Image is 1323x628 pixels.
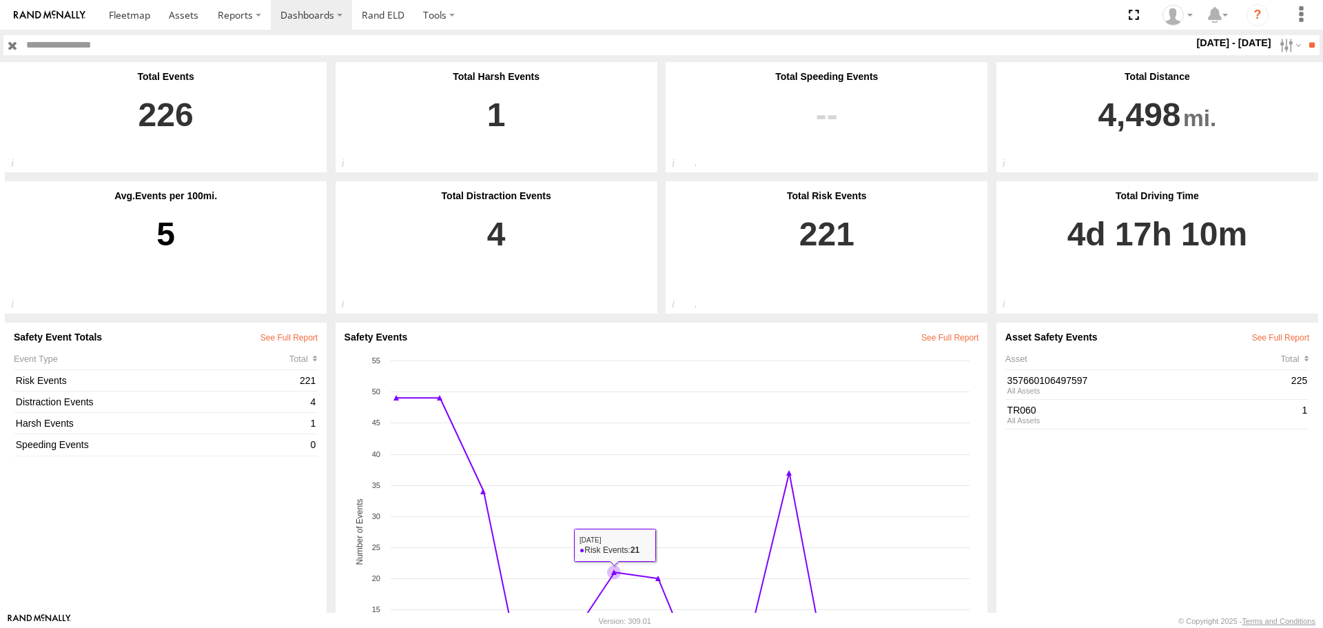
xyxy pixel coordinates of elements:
[14,332,318,343] div: Safety Event Totals
[371,605,380,614] tspan: 15
[921,333,978,343] a: View All Events in Safety Report
[289,354,318,364] div: Click to Sort
[1005,201,1309,305] a: 4d 17h 10m
[675,201,978,305] a: 221
[371,481,380,489] tspan: 35
[336,158,365,173] div: Total number of Harsh driving events reported within the specified date range and applied filters
[309,415,318,432] div: 1
[16,417,307,429] a: Harsh Events
[371,543,380,551] tspan: 25
[996,158,1026,173] div: Total distance travelled within the specified date range and applied filters
[1005,190,1309,201] div: Total Driving Time
[345,201,648,305] a: 4
[996,298,1026,314] div: Total driving time within the specified date range and applied filters
[1274,35,1304,55] label: Search Filter Options
[371,574,380,583] tspan: 20
[371,418,380,427] tspan: 45
[8,614,71,628] a: Visit our Website
[14,10,85,20] img: rand-logo.svg
[1007,387,1288,395] div: All Assets
[309,394,318,410] div: 4
[1281,354,1309,364] div: Click to Sort
[5,298,34,314] div: The average number of safety events reported per 100 within the specified date range and applied ...
[1178,617,1315,625] div: © Copyright 2025 -
[345,190,648,201] div: Total Distraction Events
[5,158,34,173] div: Total number of safety events reported within the specified date range and applied filters
[16,396,307,408] a: Distraction Events
[14,82,318,163] a: 226
[1242,617,1315,625] a: Terms and Conditions
[1005,82,1309,163] a: 4,498
[371,356,380,365] tspan: 55
[298,372,318,389] div: 221
[1289,372,1309,397] div: 225
[371,450,380,458] tspan: 40
[1005,71,1309,82] div: Total Distance
[1007,404,1298,416] a: TR060
[1193,35,1274,50] label: [DATE] - [DATE]
[1005,354,1281,364] div: Asset
[675,82,978,163] a: View SpeedingEvents on Events Report
[345,332,979,343] div: Safety Events
[1300,402,1309,427] div: 1
[599,617,651,625] div: Version: 309.01
[1005,332,1309,343] div: Asset Safety Events
[371,512,380,520] tspan: 30
[14,71,318,82] div: Total Events
[1247,4,1269,26] i: ?
[666,298,695,314] div: Total number of Risk events reported within the specified date range and applied filters
[1158,5,1198,26] div: Kasey Neumann
[355,498,365,565] tspan: Number of Events
[16,438,307,451] a: Speeding Events
[345,71,648,82] div: Total Harsh Events
[1007,374,1288,387] a: 357660106497597
[309,437,318,454] div: 0
[345,82,648,163] a: 1
[16,374,296,387] a: Risk Events
[1007,416,1298,425] div: All Assets
[675,71,978,82] div: Total Speeding Events
[666,158,695,173] div: Total number of Speeding events reported within the specified date range and applied filters
[336,298,365,314] div: Total number of Distraction events reported within the specified date range and applied filters
[14,201,318,305] div: 5
[675,190,978,201] div: Total Risk Events
[371,387,380,396] tspan: 50
[14,354,289,364] div: Event Type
